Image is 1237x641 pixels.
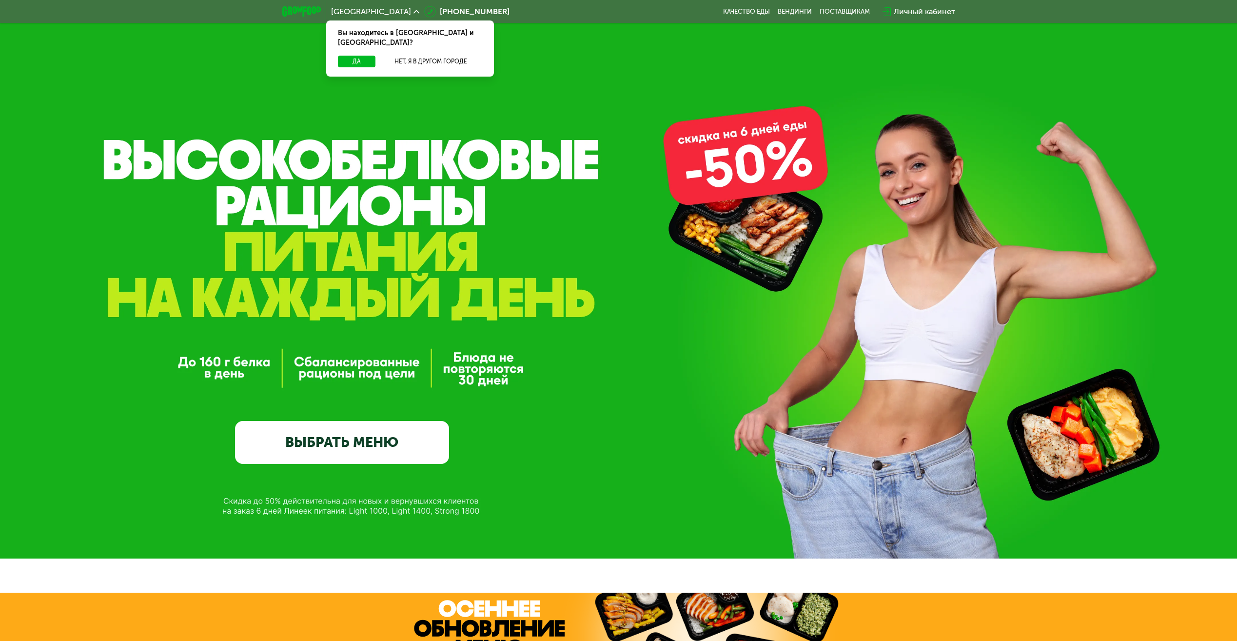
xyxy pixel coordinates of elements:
span: [GEOGRAPHIC_DATA] [331,8,411,16]
div: Вы находитесь в [GEOGRAPHIC_DATA] и [GEOGRAPHIC_DATA]? [326,20,494,56]
button: Да [338,56,375,67]
a: [PHONE_NUMBER] [424,6,510,18]
button: Нет, я в другом городе [379,56,482,67]
a: Вендинги [778,8,812,16]
a: ВЫБРАТЬ МЕНЮ [235,421,449,464]
a: Качество еды [723,8,770,16]
div: Личный кабинет [894,6,955,18]
div: поставщикам [820,8,870,16]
